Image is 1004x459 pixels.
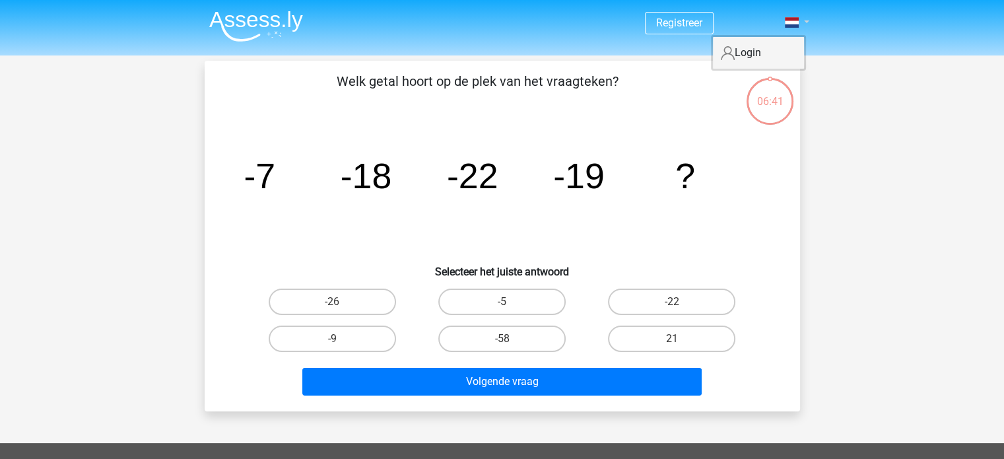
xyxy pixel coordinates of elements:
[656,17,702,29] a: Registreer
[244,156,275,195] tspan: -7
[608,326,735,352] label: 21
[745,77,795,110] div: 06:41
[269,326,396,352] label: -9
[226,71,729,111] p: Welk getal hoort op de plek van het vraagteken?
[675,156,695,195] tspan: ?
[608,289,735,315] label: -22
[340,156,391,195] tspan: -18
[553,156,605,195] tspan: -19
[438,289,566,315] label: -5
[446,156,498,195] tspan: -22
[269,289,396,315] label: -26
[209,11,303,42] img: Assessly
[438,326,566,352] label: -58
[226,255,779,278] h6: Selecteer het juiste antwoord
[302,368,702,396] button: Volgende vraag
[713,42,804,63] a: Login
